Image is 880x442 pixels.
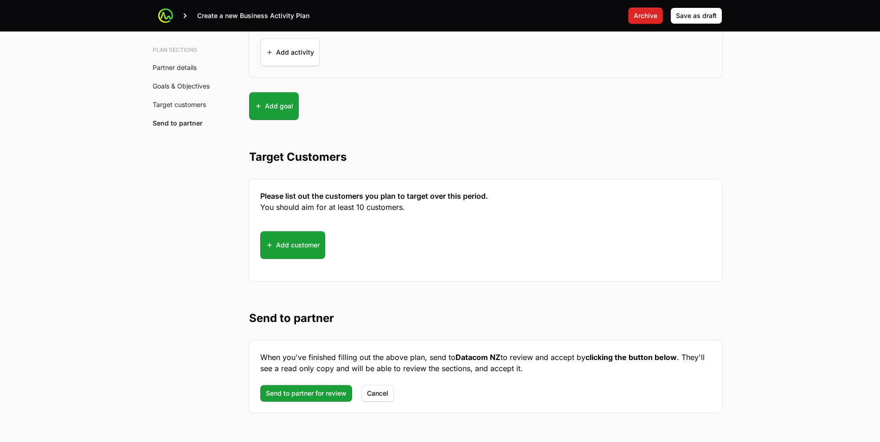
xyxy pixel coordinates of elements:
button: Cancel [361,385,394,402]
span: You should aim for at least 10 customers. [260,202,711,213]
button: Add customer [260,231,325,259]
button: Add activity [260,38,320,66]
b: Datacom NZ [456,353,501,362]
span: Send to partner for review [266,388,347,399]
span: Add goal [255,95,293,117]
a: Partner details [153,63,197,71]
span: Cancel [367,388,388,399]
span: Add activity [266,41,314,63]
button: Send to partner for review [260,385,352,402]
button: Add goal [249,92,299,120]
h2: Target Customers [249,150,722,164]
h2: Send to partner [249,311,722,326]
button: Save as draft [670,7,722,24]
h3: Please list out the customers you plan to target over this period. [260,190,711,213]
a: Send to partner [153,119,203,127]
span: Save as draft [676,10,717,21]
a: Target customers [153,101,206,108]
img: ActivitySource [158,8,173,23]
span: Add customer [266,234,320,256]
p: When you've finished filling out the above plan, send to to review and accept by . They'll see a ... [260,352,711,374]
h3: Plan sections [153,46,216,54]
a: Goals & Objectives [153,82,210,90]
b: clicking the button below [585,353,677,362]
button: Archive [628,7,663,24]
span: Archive [634,10,657,21]
p: Create a new Business Activity Plan [197,11,309,20]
